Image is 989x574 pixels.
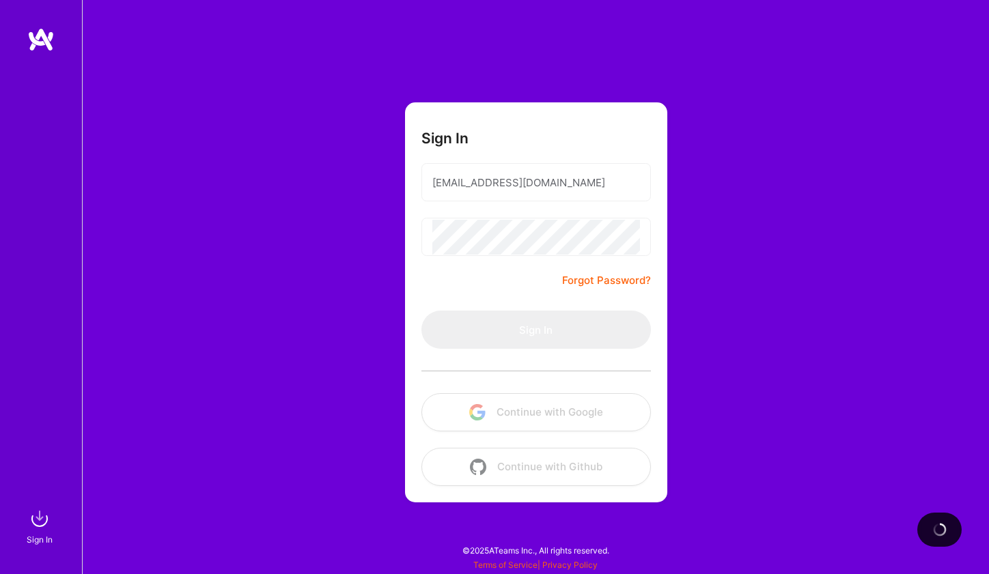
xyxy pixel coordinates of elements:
[82,533,989,567] div: © 2025 ATeams Inc., All rights reserved.
[473,560,538,570] a: Terms of Service
[562,272,651,289] a: Forgot Password?
[421,393,651,431] button: Continue with Google
[27,532,53,547] div: Sign In
[27,27,55,52] img: logo
[542,560,598,570] a: Privacy Policy
[421,448,651,486] button: Continue with Github
[932,522,947,537] img: loading
[26,505,53,532] img: sign in
[470,459,486,475] img: icon
[29,505,53,547] a: sign inSign In
[421,311,651,349] button: Sign In
[473,560,598,570] span: |
[469,404,486,420] img: icon
[421,130,469,147] h3: Sign In
[432,165,640,200] input: Email...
